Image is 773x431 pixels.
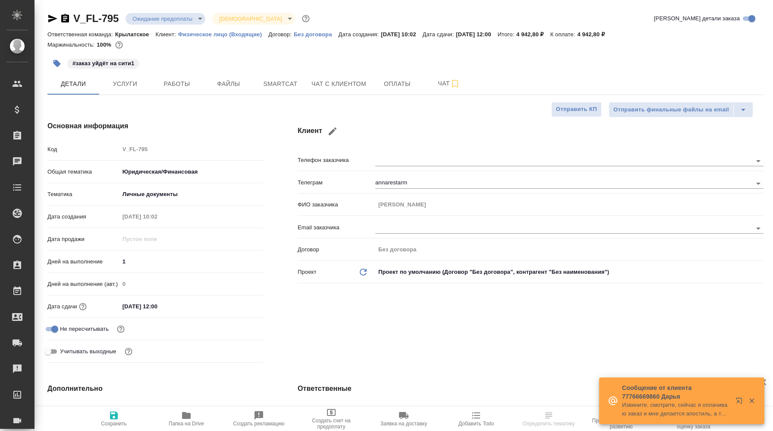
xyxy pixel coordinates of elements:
div: Ожидание предоплаты [126,13,205,25]
span: Не пересчитывать [60,325,109,333]
input: Пустое поле [119,210,195,223]
h4: Основная информация [47,121,263,131]
span: Услуги [104,79,146,89]
span: Учитывать выходные [60,347,116,356]
p: Ответственная команда: [47,31,115,38]
p: Извините, смотрите, сейчас я оплачиваю заказ и мне делается апостиль, а также перевод на итальянский [622,401,730,418]
button: Добавить тэг [47,54,66,73]
span: Чат [428,78,470,89]
p: Итого: [498,31,516,38]
p: Договор [298,245,375,254]
button: Open [752,155,764,167]
span: Smartcat [260,79,301,89]
p: Сообщение от клиента 77766669860 Дарья [622,383,730,401]
p: К оплате: [550,31,578,38]
span: Чат с клиентом [311,79,366,89]
p: Дата продажи [47,235,119,244]
button: Создать рекламацию [223,407,295,431]
button: Определить тематику [512,407,585,431]
input: Пустое поле [119,278,263,290]
p: Физическое лицо (Входящие) [178,31,269,38]
p: Общая тематика [47,168,119,176]
button: Open [752,177,764,190]
input: ✎ Введи что-нибудь [119,255,263,268]
p: ФИО заказчика [298,200,375,209]
span: [PERSON_NAME] детали заказа [654,14,740,23]
input: ✎ Введи что-нибудь [119,300,195,313]
p: 4 942,80 ₽ [577,31,611,38]
button: Скопировать ссылку [60,13,70,24]
p: Телеграм [298,178,375,187]
span: Отправить КП [556,105,597,114]
p: Тематика [47,190,119,199]
span: Создать рекламацию [233,421,285,427]
p: #заказ уйдёт на сити1 [72,59,134,68]
p: Дата сдачи [47,302,77,311]
button: Доп статусы указывают на важность/срочность заказа [300,13,311,24]
input: Пустое поле [119,143,263,155]
button: Добавить менеджера [378,402,399,423]
span: Добавить Todo [459,421,494,427]
button: Отправить финальные файлы на email [609,102,734,117]
p: 4 942,80 ₽ [516,31,550,38]
h4: Клиент [298,121,764,142]
span: Заявка на доставку [380,421,427,427]
a: Физическое лицо (Входящие) [178,30,269,38]
button: Сохранить [78,407,150,431]
p: 100% [97,41,113,48]
button: Папка на Drive [150,407,223,431]
button: Выбери, если сб и вс нужно считать рабочими днями для выполнения заказа. [123,346,134,357]
span: заказ уйдёт на сити1 [66,59,140,67]
p: Проект [298,268,317,276]
p: Без договора [294,31,339,38]
p: Договор: [268,31,294,38]
h4: Дополнительно [47,383,263,394]
input: Пустое поле [375,198,764,211]
p: Маржинальность: [47,41,97,48]
button: Отправить КП [551,102,602,117]
span: Работы [156,79,198,89]
button: Скопировать ссылку для ЯМессенджера [47,13,58,24]
button: Закрыть [743,397,760,405]
p: [DATE] 12:00 [456,31,498,38]
span: Определить тематику [522,421,575,427]
button: Ожидание предоплаты [130,15,195,22]
span: Сохранить [101,421,127,427]
input: Пустое поле [119,233,195,245]
p: Клиент: [155,31,178,38]
input: Пустое поле [375,243,764,256]
a: V_FL-795 [73,13,119,24]
p: Дата создания [47,212,119,221]
p: [DATE] 10:02 [381,31,423,38]
p: Дата создания: [339,31,381,38]
button: Призвать менеджера по развитию [585,407,657,431]
button: [DEMOGRAPHIC_DATA] [217,15,284,22]
button: Open [752,222,764,235]
p: Дата сдачи: [423,31,456,38]
span: Оплаты [377,79,418,89]
h4: Ответственные [298,383,764,394]
svg: Подписаться [450,79,460,89]
span: Призвать менеджера по развитию [590,418,652,430]
input: Пустое поле [119,406,263,418]
button: 0.00 RUB; [113,39,125,51]
div: split button [609,102,753,117]
p: Телефон заказчика [298,156,375,165]
div: Юридическая/Финансовая [119,165,263,179]
span: Отправить финальные файлы на email [613,105,729,115]
p: Дней на выполнение [47,257,119,266]
span: Файлы [208,79,249,89]
div: Ожидание предоплаты [212,13,295,25]
button: Если добавить услуги и заполнить их объемом, то дата рассчитается автоматически [77,301,88,312]
p: Дней на выполнение (авт.) [47,280,119,288]
div: Личные документы [119,187,263,202]
span: Папка на Drive [169,421,204,427]
button: Создать счет на предоплату [295,407,368,431]
a: Без договора [294,30,339,38]
p: Крылатское [115,31,156,38]
p: Email заказчика [298,223,375,232]
span: Детали [53,79,94,89]
div: Проект по умолчанию (Договор "Без договора", контрагент "Без наименования") [375,265,764,279]
button: Включи, если не хочешь, чтобы указанная дата сдачи изменилась после переставления заказа в 'Подтв... [115,323,126,335]
p: Код [47,145,119,154]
